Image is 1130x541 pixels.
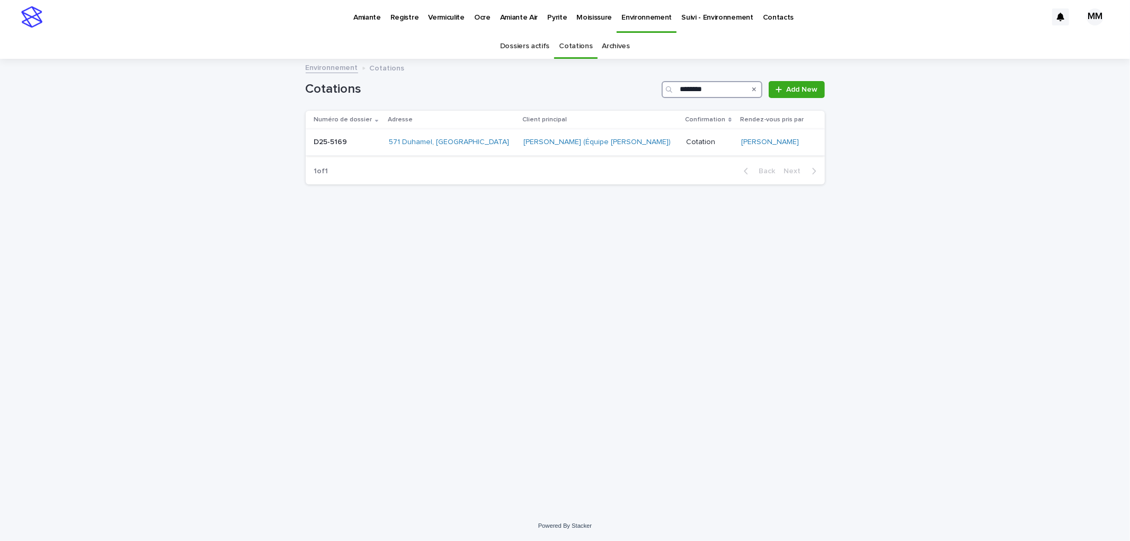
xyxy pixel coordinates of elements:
[523,138,671,147] a: [PERSON_NAME] (Équipe [PERSON_NAME])
[787,86,818,93] span: Add New
[686,114,726,126] p: Confirmation
[538,522,592,529] a: Powered By Stacker
[314,114,372,126] p: Numéro de dossier
[306,82,658,97] h1: Cotations
[780,166,825,176] button: Next
[559,34,592,59] a: Cotations
[1087,8,1104,25] div: MM
[21,6,42,28] img: stacker-logo-s-only.png
[522,114,567,126] p: Client principal
[784,167,807,175] span: Next
[662,81,762,98] input: Search
[370,61,405,73] p: Cotations
[769,81,824,98] a: Add New
[741,138,799,147] a: [PERSON_NAME]
[602,34,630,59] a: Archives
[740,114,804,126] p: Rendez-vous pris par
[687,138,733,147] p: Cotation
[306,61,358,73] a: Environnement
[735,166,780,176] button: Back
[314,136,350,147] p: D25-5169
[306,158,337,184] p: 1 of 1
[306,129,825,156] tr: D25-5169D25-5169 571 Duhamel, [GEOGRAPHIC_DATA] [PERSON_NAME] (Équipe [PERSON_NAME]) Cotation[PER...
[388,114,413,126] p: Adresse
[500,34,549,59] a: Dossiers actifs
[389,138,509,147] a: 571 Duhamel, [GEOGRAPHIC_DATA]
[753,167,776,175] span: Back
